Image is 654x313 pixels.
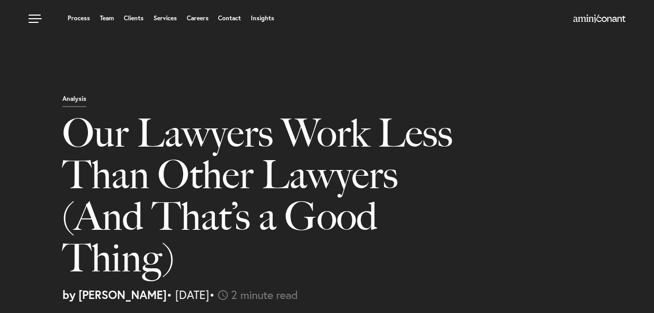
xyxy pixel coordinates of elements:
[100,15,114,21] a: Team
[218,290,228,300] img: icon-time-light.svg
[68,15,90,21] a: Process
[62,96,86,107] p: Analysis
[62,112,471,289] h1: Our Lawyers Work Less Than Other Lawyers (And That’s a Good Thing)
[251,15,274,21] a: Insights
[124,15,144,21] a: Clients
[62,287,166,302] strong: by [PERSON_NAME]
[62,289,646,301] p: • [DATE]
[218,15,241,21] a: Contact
[153,15,177,21] a: Services
[573,15,625,23] a: Home
[209,287,215,302] span: •
[573,15,625,23] img: Amini & Conant
[187,15,209,21] a: Careers
[231,287,298,302] span: 2 minute read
